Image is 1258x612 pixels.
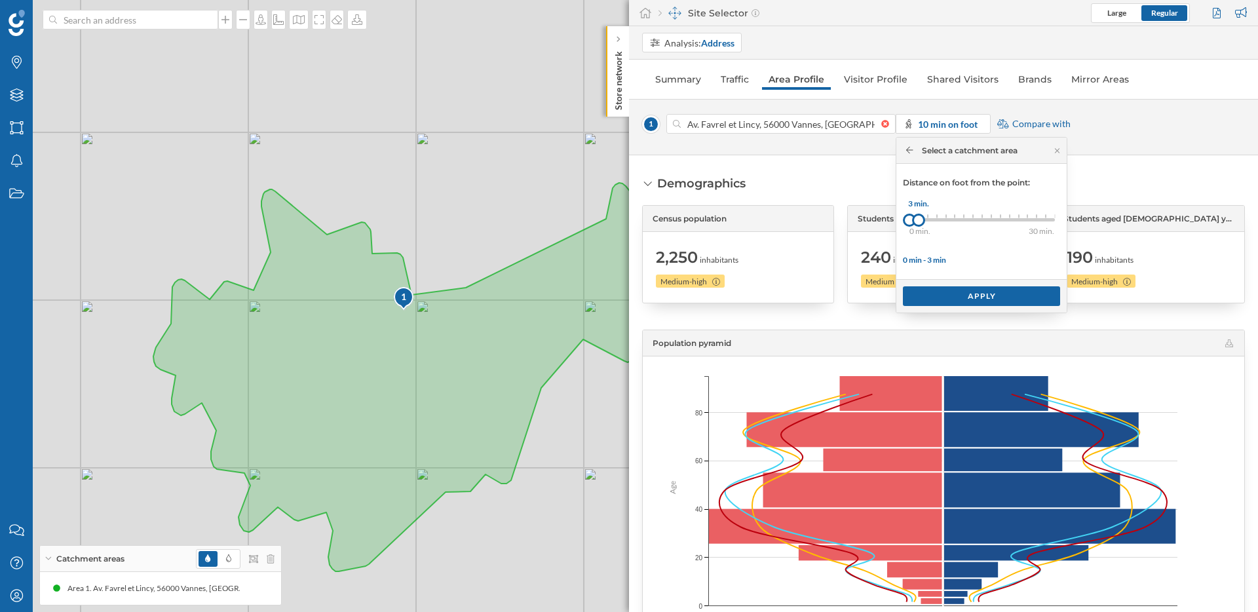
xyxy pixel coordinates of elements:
[660,276,707,288] span: Medium-high
[393,290,415,303] div: 1
[649,69,708,90] a: Summary
[909,225,942,238] div: 0 min.
[918,119,978,130] strong: 10 min on foot
[762,69,831,90] a: Area Profile
[903,254,1060,266] div: 0 min - 3 min
[893,254,932,266] span: inhabitants
[1067,247,1093,268] span: 190
[866,276,894,288] span: Medium
[714,69,755,90] a: Traffic
[1071,276,1118,288] span: Medium-high
[653,213,727,225] span: Census population
[174,582,447,595] div: Area 1. Av. Favrel et Lincy, 56000 Vannes, [GEOGRAPHIC_DATA] (10' On foot)
[1065,69,1135,90] a: Mirror Areas
[642,115,660,133] span: 1
[9,10,25,36] img: Geoblink Logo
[1029,225,1081,238] div: 30 min.
[1012,69,1058,90] a: Brands
[612,46,625,110] p: Store network
[695,552,702,562] span: 20
[903,177,1060,189] p: Distance on foot from the point:
[393,286,415,312] img: pois-map-marker.svg
[657,175,746,192] div: Demographics
[653,338,731,348] span: Population pyramid
[922,145,1018,155] span: Select a catchment area
[858,213,1027,225] span: Students aged [DEMOGRAPHIC_DATA] years
[668,7,681,20] img: dashboards-manager.svg
[701,37,734,48] strong: Address
[700,254,738,266] span: inhabitants
[1095,254,1134,266] span: inhabitants
[1063,213,1233,225] span: Students aged [DEMOGRAPHIC_DATA] years or more
[695,505,702,514] span: 40
[861,247,891,268] span: 240
[656,247,698,268] span: 2,250
[695,408,702,417] span: 80
[393,286,413,310] div: 1
[921,69,1005,90] a: Shared Visitors
[698,601,702,611] span: 0
[695,456,702,466] span: 60
[1151,8,1178,18] span: Regular
[56,553,124,565] span: Catchment areas
[902,197,935,210] div: 3 min.
[664,36,734,50] div: Analysis:
[668,481,677,494] text: Age
[1012,117,1071,130] span: Compare with
[1107,8,1126,18] span: Large
[837,69,914,90] a: Visitor Profile
[28,9,75,21] span: Support
[658,7,759,20] div: Site Selector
